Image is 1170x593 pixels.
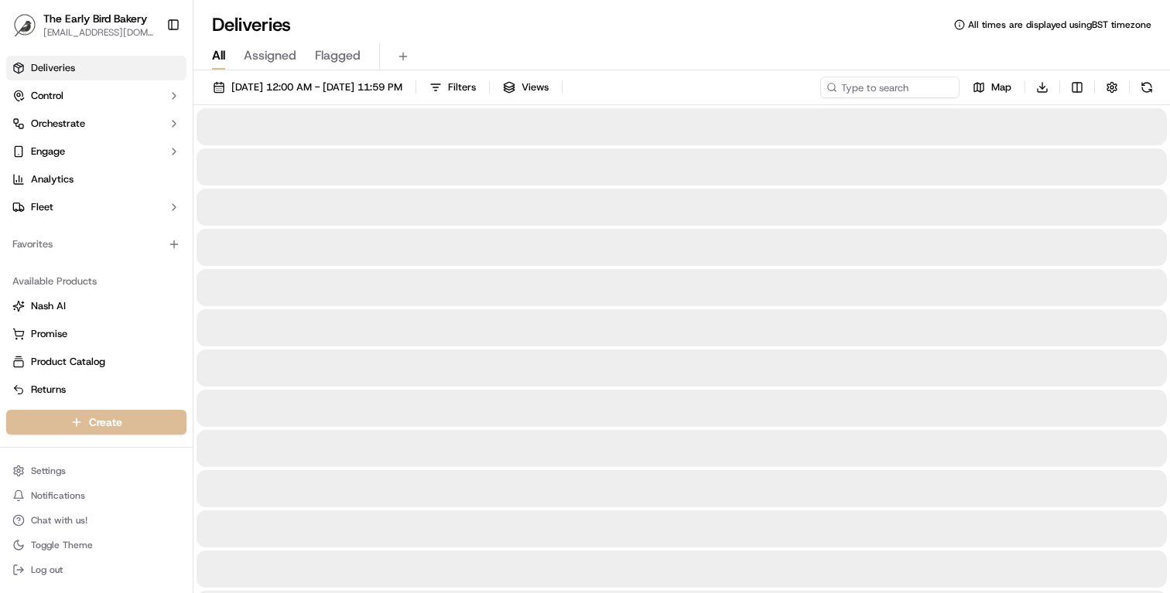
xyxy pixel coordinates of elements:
[31,89,63,103] span: Control
[6,559,186,581] button: Log out
[6,111,186,136] button: Orchestrate
[6,56,186,80] a: Deliveries
[6,510,186,531] button: Chat with us!
[6,139,186,164] button: Engage
[6,6,160,43] button: The Early Bird BakeryThe Early Bird Bakery[EMAIL_ADDRESS][DOMAIN_NAME]
[6,232,186,257] div: Favorites
[31,383,66,397] span: Returns
[244,46,296,65] span: Assigned
[212,46,225,65] span: All
[6,269,186,294] div: Available Products
[522,80,549,94] span: Views
[448,80,476,94] span: Filters
[6,322,186,346] button: Promise
[6,460,186,482] button: Settings
[31,299,66,313] span: Nash AI
[31,564,63,576] span: Log out
[31,465,66,477] span: Settings
[966,77,1018,98] button: Map
[231,80,402,94] span: [DATE] 12:00 AM - [DATE] 11:59 PM
[6,377,186,402] button: Returns
[206,77,409,98] button: [DATE] 12:00 AM - [DATE] 11:59 PM
[6,195,186,220] button: Fleet
[12,327,180,341] a: Promise
[31,145,65,158] span: Engage
[31,172,74,186] span: Analytics
[89,414,122,430] span: Create
[968,19,1151,31] span: All times are displayed using BST timezone
[12,299,180,313] a: Nash AI
[6,83,186,108] button: Control
[315,46,361,65] span: Flagged
[31,61,75,75] span: Deliveries
[31,514,87,527] span: Chat with us!
[6,410,186,435] button: Create
[12,355,180,369] a: Product Catalog
[43,26,154,39] button: [EMAIL_ADDRESS][DOMAIN_NAME]
[820,77,960,98] input: Type to search
[991,80,1011,94] span: Map
[31,355,105,369] span: Product Catalog
[43,11,147,26] button: The Early Bird Bakery
[496,77,556,98] button: Views
[31,327,67,341] span: Promise
[31,489,85,502] span: Notifications
[1136,77,1158,98] button: Refresh
[12,12,37,37] img: The Early Bird Bakery
[31,117,85,131] span: Orchestrate
[31,539,93,551] span: Toggle Theme
[6,534,186,556] button: Toggle Theme
[212,12,291,37] h1: Deliveries
[422,77,483,98] button: Filters
[12,383,180,397] a: Returns
[6,167,186,192] a: Analytics
[31,200,53,214] span: Fleet
[6,349,186,374] button: Product Catalog
[6,294,186,319] button: Nash AI
[6,485,186,506] button: Notifications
